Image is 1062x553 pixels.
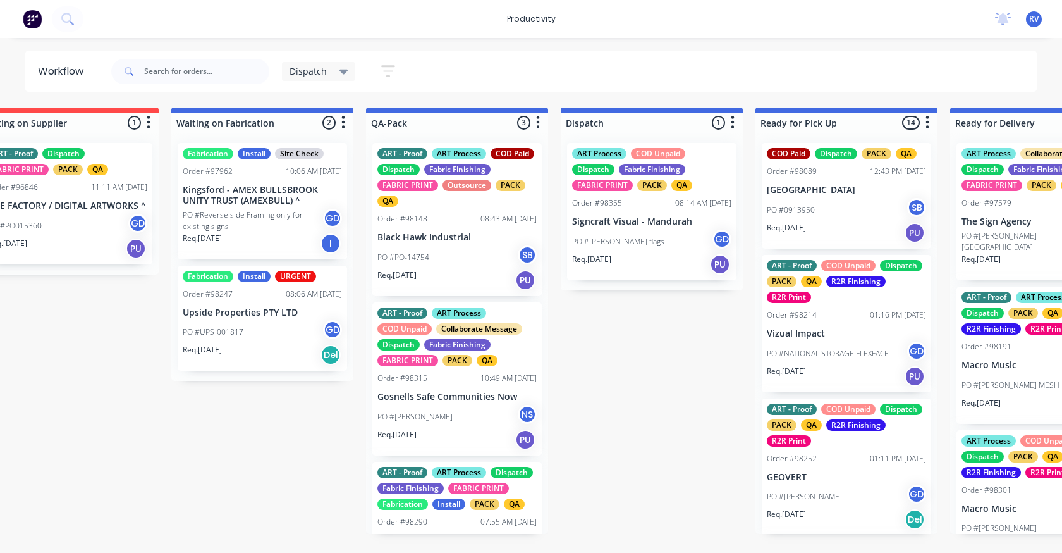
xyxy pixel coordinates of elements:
div: R2R Finishing [826,276,886,287]
div: PU [905,366,925,387]
div: PU [905,223,925,243]
div: Dispatch [572,164,614,175]
div: FABRIC PRINT [448,483,509,494]
div: ART - Proof [377,308,427,319]
div: PACK [496,180,525,191]
p: Signcraft Visual - Mandurah [572,216,731,227]
div: PU [710,254,730,275]
div: PU [515,430,535,450]
div: Install [432,499,465,510]
div: GD [323,320,342,339]
div: 01:16 PM [DATE] [870,309,926,321]
div: ART - Proof [767,260,817,271]
div: Fabrication [183,148,233,159]
div: R2R Print [767,292,811,303]
div: Dispatch [880,260,922,271]
div: Fabric Finishing [424,164,491,175]
p: Req. [DATE] [767,366,806,377]
div: ART Process [961,148,1016,159]
div: PU [126,239,146,259]
div: Dispatch [880,404,922,415]
div: Fabric Finishing [619,164,685,175]
p: PO #[PERSON_NAME] [377,411,453,423]
div: 10:49 AM [DATE] [480,373,537,384]
div: Dispatch [377,339,420,351]
div: FABRIC PRINT [377,355,438,366]
div: PACK [767,276,796,287]
div: R2R Print [767,435,811,447]
div: Order #98148 [377,213,427,225]
div: ART Process [572,148,626,159]
p: Black Hawk Industrial [377,232,537,243]
div: Dispatch [961,164,1004,175]
div: QA [504,499,525,510]
div: ART Process [432,308,486,319]
div: QA [801,276,822,287]
div: ART - Proof [377,148,427,159]
p: Req. [DATE] [183,344,222,356]
div: Order #98290 [377,516,427,528]
div: Order #98089 [767,166,817,177]
div: ART Process [961,435,1016,447]
p: [GEOGRAPHIC_DATA] [767,185,926,196]
div: Order #98247 [183,289,233,300]
div: ART - Proof [377,467,427,478]
div: ART Process [432,148,486,159]
div: QA [377,196,398,207]
div: ART - ProofCOD UnpaidDispatchPACKQAR2R FinishingR2R PrintOrder #9825201:11 PM [DATE]GEOVERTPO #[P... [762,399,931,536]
div: Dispatch [491,467,533,478]
div: 11:11 AM [DATE] [91,182,147,193]
div: SB [907,198,926,217]
div: FABRIC PRINT [572,180,633,191]
p: Req. [DATE] [767,222,806,233]
div: QA [477,355,497,366]
div: GD [907,342,926,361]
div: PACK [1008,451,1038,463]
p: Req. [DATE] [377,270,417,281]
div: COD Paid [767,148,810,159]
p: Req. [DATE] [572,254,611,265]
div: GD [128,214,147,233]
div: Del [320,345,341,365]
div: Fabrication [183,271,233,282]
span: Dispatch [290,65,327,78]
div: 12:43 PM [DATE] [870,166,926,177]
p: PO #[PERSON_NAME] [961,523,1037,534]
div: 07:55 AM [DATE] [480,516,537,528]
div: Order #98355 [572,197,622,209]
div: ART ProcessCOD UnpaidDispatchFabric FinishingFABRIC PRINTPACKQAOrder #9835508:14 AM [DATE]Signcra... [567,143,736,280]
div: QA [896,148,917,159]
div: 08:14 AM [DATE] [675,197,731,209]
div: PACK [1008,308,1038,319]
div: Site Check [275,148,324,159]
div: Order #98315 [377,373,427,384]
p: Gosnells Safe Communities Now [377,392,537,402]
div: COD Unpaid [821,260,876,271]
div: Dispatch [815,148,857,159]
div: Collaborate Message [436,323,522,335]
div: PACK [442,355,472,366]
div: 01:11 PM [DATE] [870,453,926,464]
div: Dispatch [42,148,85,159]
div: GD [712,230,731,249]
div: 10:06 AM [DATE] [286,166,342,177]
p: Vizual Impact [767,328,926,339]
p: Kingsford - AMEX BULLSBROOK UNITY TRUST (AMEXBULL) ^ [183,185,342,206]
div: QA [671,180,692,191]
div: R2R Finishing [961,467,1021,478]
p: PO #Reverse side Framing only for existing signs [183,209,323,232]
div: COD Unpaid [631,148,685,159]
div: 08:43 AM [DATE] [480,213,537,225]
div: Install [238,148,271,159]
p: PO #NATIONAL STORAGE FLEXFACE [767,348,889,359]
div: R2R Finishing [826,419,886,431]
p: GEOVERT [767,472,926,483]
div: COD Paid [491,148,534,159]
div: PU [515,270,535,290]
div: ART - Proof [767,404,817,415]
p: Req. [DATE] [961,397,1001,409]
div: Order #98252 [767,453,817,464]
div: GD [907,485,926,504]
div: Del [905,509,925,530]
p: PO #[PERSON_NAME] [767,491,842,502]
